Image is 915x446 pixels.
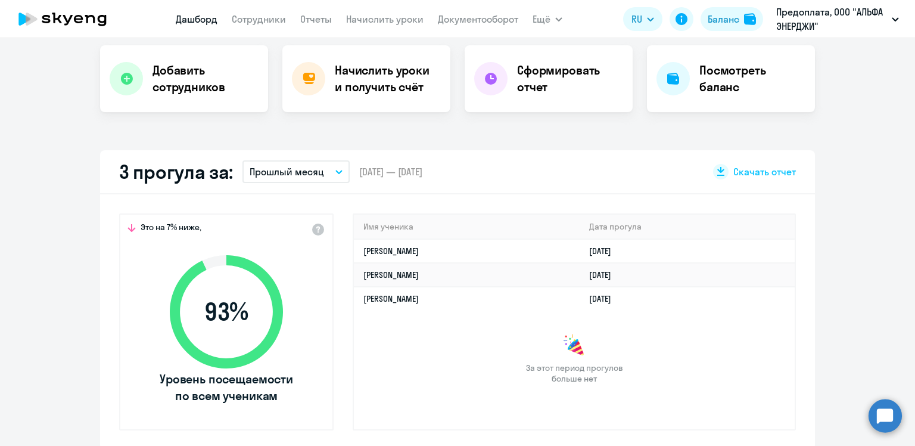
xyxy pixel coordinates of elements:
[733,165,796,178] span: Скачать отчет
[250,165,324,179] p: Прошлый месяц
[354,215,580,239] th: Имя ученика
[631,12,642,26] span: RU
[589,293,621,304] a: [DATE]
[524,363,624,384] span: За этот период прогулов больше нет
[589,270,621,280] a: [DATE]
[152,62,259,95] h4: Добавить сотрудников
[623,7,662,31] button: RU
[438,13,518,25] a: Документооборот
[770,5,905,33] button: Предоплата, ООО "АЛЬФА ЭНЕРДЖИ"
[708,12,739,26] div: Баланс
[363,246,419,256] a: [PERSON_NAME]
[300,13,332,25] a: Отчеты
[158,371,295,404] span: Уровень посещаемости по всем ученикам
[176,13,217,25] a: Дашборд
[363,270,419,280] a: [PERSON_NAME]
[242,160,350,183] button: Прошлый месяц
[346,13,424,25] a: Начислить уроки
[701,7,763,31] button: Балансbalance
[776,5,887,33] p: Предоплата, ООО "АЛЬФА ЭНЕРДЖИ"
[699,62,805,95] h4: Посмотреть баланс
[141,222,201,236] span: Это на 7% ниже,
[363,293,419,304] a: [PERSON_NAME]
[232,13,286,25] a: Сотрудники
[533,7,562,31] button: Ещё
[562,334,586,358] img: congrats
[517,62,623,95] h4: Сформировать отчет
[158,298,295,326] span: 93 %
[744,13,756,25] img: balance
[580,215,795,239] th: Дата прогула
[119,160,233,184] h2: 3 прогула за:
[335,62,438,95] h4: Начислить уроки и получить счёт
[359,165,422,178] span: [DATE] — [DATE]
[589,246,621,256] a: [DATE]
[533,12,550,26] span: Ещё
